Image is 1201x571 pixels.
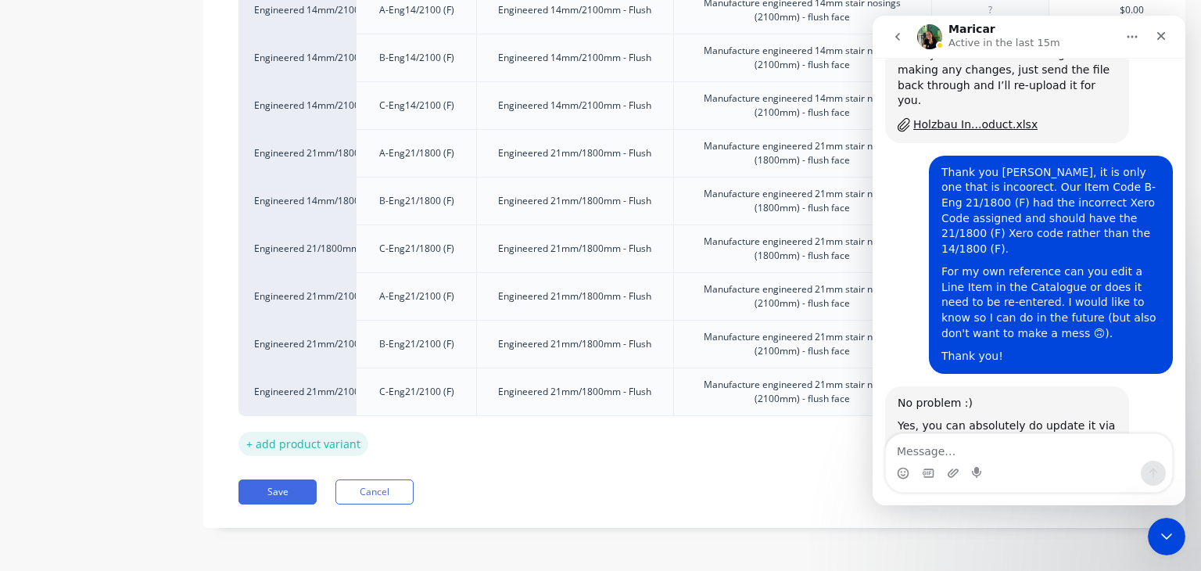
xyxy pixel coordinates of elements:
button: Save [238,479,317,505]
button: Send a message… [268,445,293,470]
div: Engineered 14mm/1800mm (F) [254,194,340,208]
div: B-Eng21/2100 (F) [367,334,467,354]
div: Engineered 14mm/2100mm (F) [254,99,340,113]
div: A-Eng21/1800 (F) [367,143,467,163]
div: Engineered 21mm/1800mm (F) [254,146,340,160]
button: Cancel [335,479,414,505]
div: + add product variant [238,432,368,456]
div: Manufacture engineered 21mm stair nosings (1800mm) - flush face [680,184,925,218]
div: A-Eng21/2100 (F) [367,286,467,307]
div: Manufacture engineered 21mm stair nosings (2100mm) - flush face [680,327,925,361]
textarea: Message… [13,418,299,445]
div: Engineered 21mm/1800mm - Flush [486,334,664,354]
button: Start recording [99,451,112,464]
div: C-Eng21/1800 (F) [367,239,467,259]
div: Engineered 21/1800mm (F) [254,242,340,256]
div: Engineered 14mm/2100mm - Flush [486,48,664,68]
div: Engineered 21mm/1800mm - Flush [486,286,664,307]
div: Manufacture engineered 14mm stair nosings (2100mm) - flush face [680,41,925,75]
div: Engineered 21mm/1800mm - Flush [486,382,664,402]
div: Engineered 21mm/1800mm - Flush [486,191,664,211]
div: Manufacture engineered 21mm stair nosings (1800mm) - flush face [680,136,925,171]
div: Manufacture engineered 21mm stair nosings (1800mm) - flush face [680,232,925,266]
button: Upload attachment [74,451,87,464]
div: Engineered 21mm/2100mm (F) [254,385,340,399]
div: Manufacture engineered 21mm stair nosings (2100mm) - flush face [680,375,925,409]
div: Engineered 14mm/2100mm (F) [254,3,340,17]
div: Manufacture engineered 21mm stair nosings (2100mm) - flush face [680,279,925,314]
button: Emoji picker [24,451,37,464]
div: Engineered 21mm/2100mm (F) [254,289,340,303]
div: B-Eng14/2100 (F) [367,48,467,68]
div: Engineered 21mm/2100mm (F) [254,337,340,351]
div: Manufacture engineered 14mm stair nosings (2100mm) - flush face [680,88,925,123]
iframe: Intercom live chat [1148,518,1185,555]
button: Gif picker [49,451,62,464]
div: C-Eng14/2100 (F) [367,95,467,116]
div: Engineered 14mm/2100mm - Flush [486,95,664,116]
div: Engineered 21mm/1800mm - Flush [486,239,664,259]
div: Yes, you can absolutely do update it via Product Catalogue. Just copy the Item Code, then paste i... [25,403,244,495]
div: B-Eng21/1800 (F) [367,191,467,211]
div: C-Eng21/2100 (F) [367,382,467,402]
div: Engineered 14mm/2100mm (F) [254,51,340,65]
iframe: Intercom live chat [873,16,1185,505]
div: Engineered 21mm/1800mm - Flush [486,143,664,163]
div: No problem :) [25,380,244,396]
